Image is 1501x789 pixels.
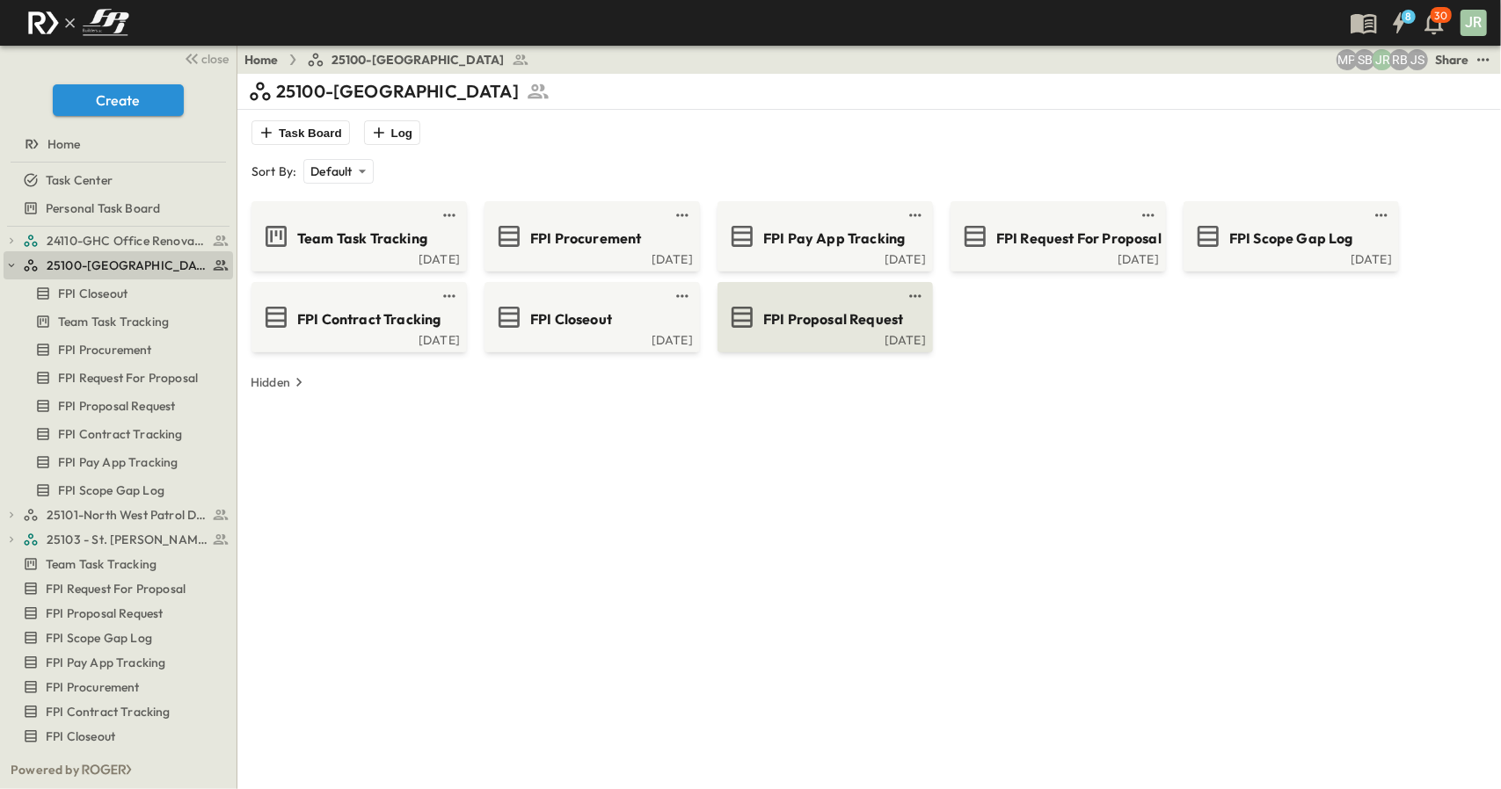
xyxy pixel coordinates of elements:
[1435,51,1469,69] div: Share
[905,286,926,307] button: test
[46,171,113,189] span: Task Center
[4,675,230,699] a: FPI Procurement
[4,699,230,724] a: FPI Contract Tracking
[4,196,230,221] a: Personal Task Board
[1389,49,1410,70] div: Regina Barnett (rbarnett@fpibuilders.com)
[1187,222,1392,250] a: FPI Scope Gap Log
[4,552,230,576] a: Team Task Tracking
[310,163,352,180] p: Default
[276,79,519,104] p: 25100-[GEOGRAPHIC_DATA]
[763,228,905,249] span: FPI Pay App Tracking
[1407,49,1428,70] div: Jesse Sullivan (jsullivan@fpibuilders.com)
[4,450,230,474] a: FPI Pay App Tracking
[244,51,279,69] a: Home
[46,604,163,622] span: FPI Proposal Request
[47,232,208,250] span: 24110-GHC Office Renovations
[4,576,230,601] a: FPI Request For Proposal
[23,527,230,552] a: 25103 - St. [PERSON_NAME] Phase 2
[4,364,233,392] div: FPI Request For Proposaltest
[4,550,233,578] div: Team Task Trackingtest
[721,250,926,264] a: [DATE]
[202,50,230,68] span: close
[23,503,230,527] a: 25101-North West Patrol Division
[255,222,460,250] a: Team Task Tracking
[1138,205,1159,226] button: test
[364,120,420,145] button: Log
[4,366,230,390] a: FPI Request For Proposal
[4,251,233,279] div: 25100-Vanguard Prep Schooltest
[954,250,1159,264] a: [DATE]
[488,250,693,264] div: [DATE]
[4,194,233,222] div: Personal Task Boardtest
[4,650,230,675] a: FPI Pay App Tracking
[4,673,233,701] div: FPI Procurementtest
[58,285,128,302] span: FPI Closeout
[4,698,233,726] div: FPI Contract Trackingtest
[1187,250,1392,264] a: [DATE]
[46,555,157,573] span: Team Task Tracking
[297,309,441,329] span: FPI Contract Tracking
[721,222,926,250] a: FPI Pay App Tracking
[58,397,175,415] span: FPI Proposal Request
[4,724,230,749] a: FPI Closeout
[4,575,233,603] div: FPI Request For Proposaltest
[905,205,926,226] button: test
[58,481,164,499] span: FPI Scope Gap Log
[4,422,230,446] a: FPI Contract Tracking
[21,4,135,41] img: c8d7d1ed905e502e8f77bf7063faec64e13b34fdb1f2bdd94b0e311fc34f8000.png
[1337,49,1358,70] div: Monica Pruteanu (mpruteanu@fpibuilders.com)
[4,279,233,308] div: FPI Closeouttest
[47,531,208,548] span: 25103 - St. [PERSON_NAME] Phase 2
[4,476,233,504] div: FPI Scope Gap Logtest
[721,303,926,331] a: FPI Proposal Request
[4,501,233,529] div: 25101-North West Patrol Divisiontest
[1381,7,1417,39] button: 8
[4,601,230,626] a: FPI Proposal Request
[488,222,693,250] a: FPI Procurement
[58,369,198,387] span: FPI Request For Proposal
[4,626,230,650] a: FPI Scope Gap Log
[954,222,1159,250] a: FPI Request For Proposal
[244,51,540,69] nav: breadcrumbs
[4,394,230,418] a: FPI Proposal Request
[23,228,230,253] a: 24110-GHC Office Renovations
[4,132,230,156] a: Home
[255,250,460,264] a: [DATE]
[4,168,230,192] a: Task Center
[721,331,926,345] a: [DATE]
[46,727,115,745] span: FPI Closeout
[4,227,233,255] div: 24110-GHC Office Renovationstest
[46,580,186,597] span: FPI Request For Proposal
[4,308,233,336] div: Team Task Trackingtest
[672,205,693,226] button: test
[58,425,183,443] span: FPI Contract Tracking
[177,46,233,70] button: close
[996,228,1162,249] span: FPI Request For Proposal
[4,648,233,677] div: FPI Pay App Trackingtest
[1405,10,1411,24] h6: 8
[1372,49,1393,70] div: Jayden Ramirez (jramirez@fpibuilders.com)
[4,420,233,448] div: FPI Contract Trackingtest
[303,159,373,184] div: Default
[1354,49,1375,70] div: Sterling Barnett (sterling@fpibuilders.com)
[488,331,693,345] a: [DATE]
[332,51,505,69] span: 25100-[GEOGRAPHIC_DATA]
[4,624,233,652] div: FPI Scope Gap Logtest
[47,257,208,274] span: 25100-Vanguard Prep School
[488,303,693,331] a: FPI Closeout
[4,722,233,750] div: FPI Closeouttest
[439,205,460,226] button: test
[46,199,160,217] span: Personal Task Board
[251,373,290,391] p: Hidden
[251,163,296,180] p: Sort By:
[530,309,612,329] span: FPI Closeout
[439,286,460,307] button: test
[46,654,165,671] span: FPI Pay App Tracking
[46,678,140,696] span: FPI Procurement
[307,51,529,69] a: 25100-[GEOGRAPHIC_DATA]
